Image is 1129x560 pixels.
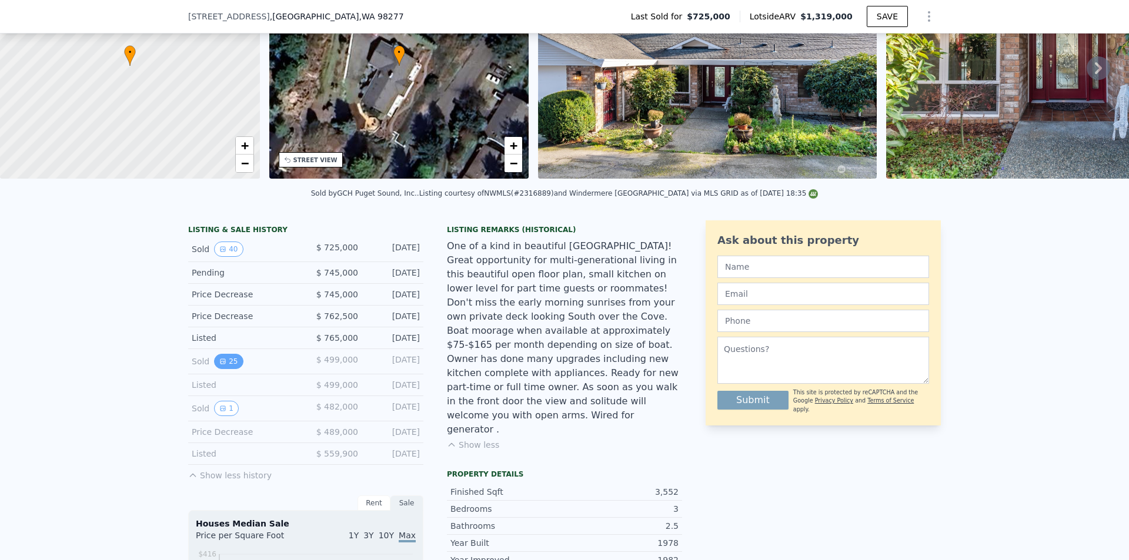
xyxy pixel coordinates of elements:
[192,332,296,344] div: Listed
[316,402,358,411] span: $ 482,000
[564,503,679,515] div: 3
[390,495,423,511] div: Sale
[124,47,136,58] span: •
[450,520,564,532] div: Bathrooms
[450,503,564,515] div: Bedrooms
[316,290,358,299] span: $ 745,000
[867,397,914,404] a: Terms of Service
[631,11,687,22] span: Last Sold for
[379,531,394,540] span: 10Y
[311,189,419,197] div: Sold by GCH Puget Sound, Inc. .
[192,289,296,300] div: Price Decrease
[316,380,358,390] span: $ 499,000
[917,5,941,28] button: Show Options
[293,156,338,165] div: STREET VIEW
[316,427,358,437] span: $ 489,000
[564,537,679,549] div: 1978
[368,332,420,344] div: [DATE]
[564,486,679,498] div: 3,552
[447,470,682,479] div: Property details
[316,311,358,321] span: $ 762,500
[368,289,420,300] div: [DATE]
[687,11,730,22] span: $725,000
[192,401,296,416] div: Sold
[450,486,564,498] div: Finished Sqft
[316,268,358,277] span: $ 745,000
[368,267,420,279] div: [DATE]
[447,225,682,234] div: Listing Remarks (Historical)
[188,465,272,481] button: Show less history
[241,156,248,170] span: −
[316,449,358,458] span: $ 559,900
[368,354,420,369] div: [DATE]
[192,242,296,257] div: Sold
[363,531,373,540] span: 3Y
[316,243,358,252] span: $ 725,000
[214,354,243,369] button: View historical data
[214,242,243,257] button: View historical data
[214,401,239,416] button: View historical data
[750,11,800,22] span: Lotside ARV
[505,137,522,155] a: Zoom in
[241,138,248,153] span: +
[399,531,416,542] span: Max
[358,495,390,511] div: Rent
[800,12,853,21] span: $1,319,000
[815,397,853,404] a: Privacy Policy
[236,137,253,155] a: Zoom in
[793,388,929,414] div: This site is protected by reCAPTCHA and the Google and apply.
[192,448,296,460] div: Listed
[867,6,908,27] button: SAVE
[236,155,253,172] a: Zoom out
[393,47,405,58] span: •
[717,256,929,278] input: Name
[368,242,420,257] div: [DATE]
[510,156,517,170] span: −
[368,448,420,460] div: [DATE]
[124,45,136,66] div: •
[349,531,359,540] span: 1Y
[393,45,405,66] div: •
[368,401,420,416] div: [DATE]
[564,520,679,532] div: 2.5
[419,189,819,197] div: Listing courtesy of NWMLS (#2316889) and Windermere [GEOGRAPHIC_DATA] via MLS GRID as of [DATE] 1...
[717,232,929,249] div: Ask about this property
[188,225,423,237] div: LISTING & SALE HISTORY
[196,529,306,548] div: Price per Square Foot
[368,379,420,391] div: [DATE]
[505,155,522,172] a: Zoom out
[192,267,296,279] div: Pending
[359,12,403,21] span: , WA 98277
[192,426,296,438] div: Price Decrease
[510,138,517,153] span: +
[447,439,499,451] button: Show less
[192,310,296,322] div: Price Decrease
[447,239,682,437] div: One of a kind in beautiful [GEOGRAPHIC_DATA]! Great opportunity for multi-generational living in ...
[368,426,420,438] div: [DATE]
[188,11,270,22] span: [STREET_ADDRESS]
[196,518,416,529] div: Houses Median Sale
[717,310,929,332] input: Phone
[198,550,216,558] tspan: $416
[368,310,420,322] div: [DATE]
[316,355,358,364] span: $ 499,000
[717,391,789,410] button: Submit
[192,379,296,391] div: Listed
[809,189,818,199] img: NWMLS Logo
[717,283,929,305] input: Email
[450,537,564,549] div: Year Built
[316,333,358,343] span: $ 765,000
[192,354,296,369] div: Sold
[270,11,404,22] span: , [GEOGRAPHIC_DATA]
